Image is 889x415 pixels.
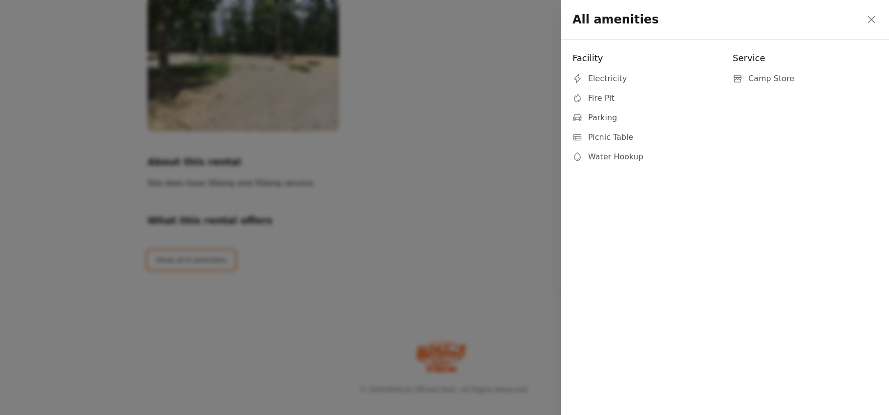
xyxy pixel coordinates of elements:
span: Electricity [588,73,627,85]
span: Water Hookup [588,151,643,163]
h3: Facility [572,51,717,65]
h3: Service [733,51,877,65]
h2: All amenities [572,12,658,27]
span: Picnic Table [588,131,633,143]
span: Parking [588,112,617,124]
span: Fire Pit [588,92,614,104]
span: Camp Store [748,73,794,85]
